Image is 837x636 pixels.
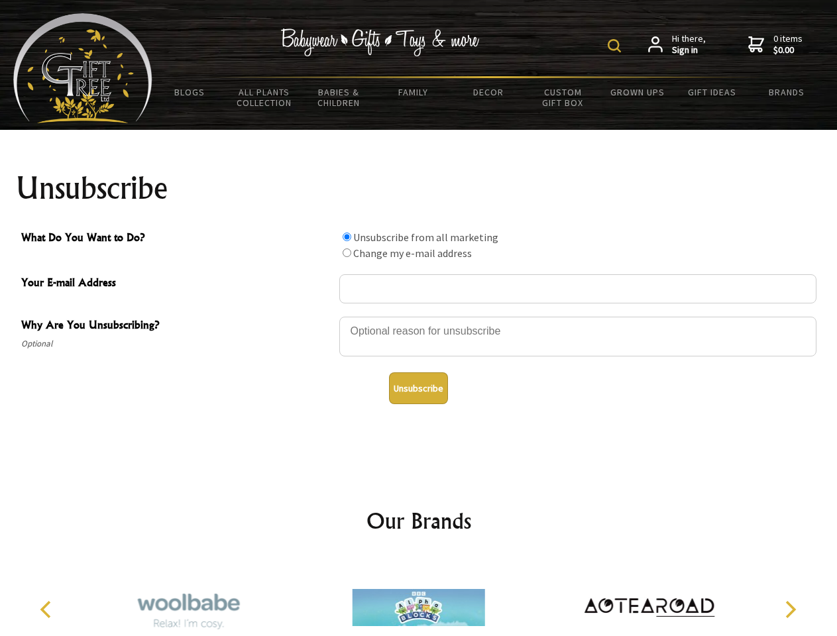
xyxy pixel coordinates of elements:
[21,336,333,352] span: Optional
[339,317,816,356] textarea: Why Are You Unsubscribing?
[343,233,351,241] input: What Do You Want to Do?
[376,78,451,106] a: Family
[608,39,621,52] img: product search
[389,372,448,404] button: Unsubscribe
[750,78,824,106] a: Brands
[21,317,333,336] span: Why Are You Unsubscribing?
[27,505,811,537] h2: Our Brands
[353,246,472,260] label: Change my e-mail address
[152,78,227,106] a: BLOGS
[775,595,805,624] button: Next
[451,78,526,106] a: Decor
[16,172,822,204] h1: Unsubscribe
[343,248,351,257] input: What Do You Want to Do?
[13,13,152,123] img: Babyware - Gifts - Toys and more...
[339,274,816,303] input: Your E-mail Address
[748,33,803,56] a: 0 items$0.00
[33,595,62,624] button: Previous
[675,78,750,106] a: Gift Ideas
[773,32,803,56] span: 0 items
[600,78,675,106] a: Grown Ups
[648,33,706,56] a: Hi there,Sign in
[773,44,803,56] strong: $0.00
[526,78,600,117] a: Custom Gift Box
[672,33,706,56] span: Hi there,
[21,274,333,293] span: Your E-mail Address
[227,78,302,117] a: All Plants Collection
[672,44,706,56] strong: Sign in
[353,231,498,244] label: Unsubscribe from all marketing
[281,28,480,56] img: Babywear - Gifts - Toys & more
[302,78,376,117] a: Babies & Children
[21,229,333,248] span: What Do You Want to Do?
